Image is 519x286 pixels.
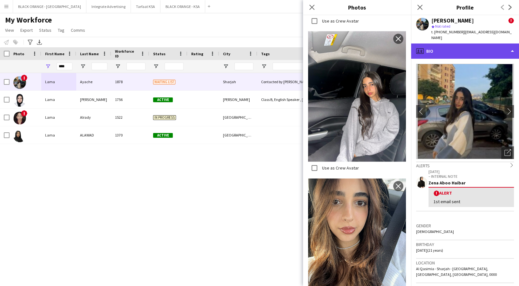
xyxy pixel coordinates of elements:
[13,76,26,89] img: Lama Ayache
[111,91,149,108] div: 1756
[434,190,509,196] div: Alert
[21,110,27,116] span: !
[416,223,514,229] h3: Gender
[261,51,270,56] span: Tags
[76,126,111,144] div: ALAWAD
[39,27,51,33] span: Status
[18,26,35,34] a: Export
[431,30,512,40] span: | [EMAIL_ADDRESS][DOMAIN_NAME]
[223,63,229,69] button: Open Filter Menu
[26,38,34,46] app-action-btn: Advanced filters
[68,26,88,34] a: Comms
[416,229,454,234] span: [DEMOGRAPHIC_DATA]
[416,162,514,169] div: Alerts
[257,73,335,90] div: Contacted by [PERSON_NAME]
[411,3,519,11] h3: Profile
[219,126,257,144] div: [GEOGRAPHIC_DATA]
[257,91,335,108] div: Class B, English Speaker , [DEMOGRAPHIC_DATA] Speaker , Hijabi Profile
[20,27,33,33] span: Export
[41,126,76,144] div: Lama
[115,49,138,58] span: Workforce ID
[160,0,205,13] button: BLACK ORANGE - KSA
[273,63,331,70] input: Tags Filter Input
[303,3,411,11] h3: Photos
[5,15,52,25] span: My Workforce
[153,97,173,102] span: Active
[57,63,72,70] input: First Name Filter Input
[153,80,175,84] span: Waiting list
[58,27,64,33] span: Tag
[37,26,54,34] a: Status
[308,31,406,162] img: Crew photo 1101265
[86,0,131,13] button: Integrate Advertising
[428,174,514,179] p: – INTERNAL NOTE
[13,112,26,124] img: Lama Alrady
[13,0,86,13] button: BLACK ORANGE - [GEOGRAPHIC_DATA]
[36,38,43,46] app-action-btn: Export XLSX
[431,18,474,23] div: [PERSON_NAME]
[416,242,514,247] h3: Birthday
[428,180,514,186] div: Zena Aboo Haibar
[428,169,514,174] p: [DATE]
[501,146,514,159] div: Open photos pop-in
[434,199,509,204] div: 1st email sent
[13,51,24,56] span: Photo
[71,27,85,33] span: Comms
[76,91,111,108] div: [PERSON_NAME]
[3,26,17,34] a: View
[115,63,121,69] button: Open Filter Menu
[41,73,76,90] div: Lama
[165,63,184,70] input: Status Filter Input
[234,63,253,70] input: City Filter Input
[45,63,51,69] button: Open Filter Menu
[111,73,149,90] div: 1878
[91,63,107,70] input: Last Name Filter Input
[21,75,27,81] span: !
[76,73,111,90] div: Ayache
[111,109,149,126] div: 1522
[416,260,514,266] h3: Location
[76,109,111,126] div: Alrady
[5,27,14,33] span: View
[45,51,64,56] span: First Name
[55,26,67,34] a: Tag
[13,130,26,142] img: Lama ALAWAD
[41,91,76,108] div: Lama
[219,109,257,126] div: [GEOGRAPHIC_DATA]
[111,126,149,144] div: 1370
[80,63,86,69] button: Open Filter Menu
[416,64,514,159] img: Crew avatar or photo
[219,91,257,108] div: [PERSON_NAME]
[153,133,173,138] span: Active
[416,248,443,253] span: [DATE] (21 years)
[261,63,267,69] button: Open Filter Menu
[434,190,439,196] span: !
[41,109,76,126] div: Lama
[153,115,176,120] span: In progress
[126,63,145,70] input: Workforce ID Filter Input
[191,51,203,56] span: Rating
[223,51,230,56] span: City
[431,30,464,34] span: t. [PHONE_NUMBER]
[153,63,159,69] button: Open Filter Menu
[508,18,514,23] span: !
[80,51,99,56] span: Last Name
[416,266,497,277] span: Al Qasimia - Sharjah - [GEOGRAPHIC_DATA], [GEOGRAPHIC_DATA], [GEOGRAPHIC_DATA], 0000
[131,0,160,13] button: Tarfaat KSA
[435,24,450,29] span: Not rated
[153,51,165,56] span: Status
[321,165,359,171] label: Use as Crew Avatar
[321,18,359,24] label: Use as Crew Avatar
[411,43,519,59] div: Bio
[13,94,26,107] img: Lama Ahmad
[219,73,257,90] div: Sharjah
